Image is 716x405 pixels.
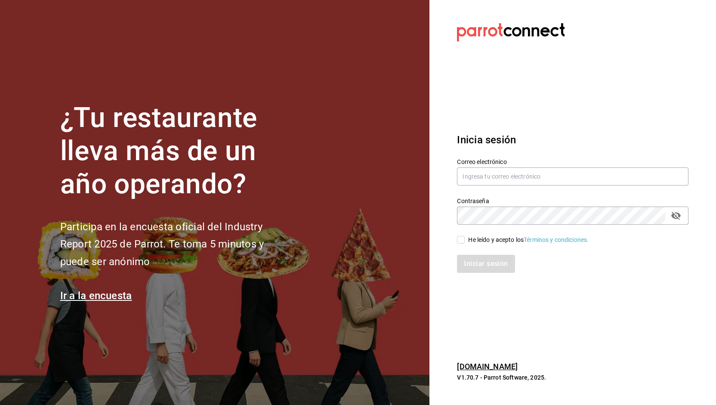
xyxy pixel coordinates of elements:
[457,362,518,371] a: [DOMAIN_NAME]
[60,290,132,302] a: Ir a la encuesta
[457,159,688,165] label: Correo electrónico
[60,102,293,201] h1: ¿Tu restaurante lleva más de un año operando?
[60,218,293,271] h2: Participa en la encuesta oficial del Industry Report 2025 de Parrot. Te toma 5 minutos y puede se...
[669,208,683,223] button: passwordField
[457,373,688,382] p: V1.70.7 - Parrot Software, 2025.
[468,235,589,244] div: He leído y acepto los
[457,132,688,148] h3: Inicia sesión
[457,167,688,185] input: Ingresa tu correo electrónico
[524,236,589,243] a: Términos y condiciones.
[457,198,688,204] label: Contraseña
